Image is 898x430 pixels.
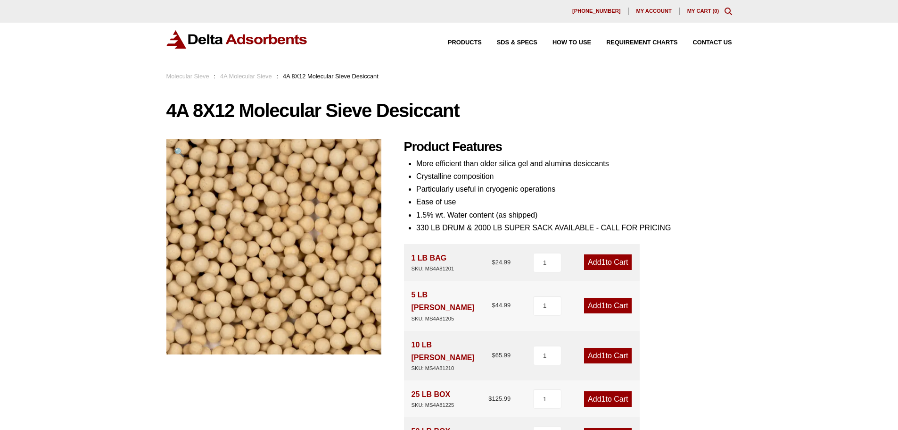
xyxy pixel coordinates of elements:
[166,242,381,250] a: 4A 8X12 Molecular Sieve Desiccant
[277,73,279,80] span: :
[629,8,680,15] a: My account
[488,395,511,402] bdi: 125.99
[591,40,677,46] a: Requirement Charts
[636,8,672,14] span: My account
[492,302,495,309] span: $
[412,288,492,323] div: 5 LB [PERSON_NAME]
[693,40,732,46] span: Contact Us
[416,170,732,183] li: Crystalline composition
[412,314,492,323] div: SKU: MS4A81205
[404,139,732,155] h2: Product Features
[725,8,732,15] div: Toggle Modal Content
[412,388,454,410] div: 25 LB BOX
[601,395,606,403] span: 1
[412,252,454,273] div: 1 LB BAG
[448,40,482,46] span: Products
[687,8,719,14] a: My Cart (0)
[497,40,537,46] span: SDS & SPECS
[166,139,192,165] a: View full-screen image gallery
[552,40,591,46] span: How to Use
[166,139,381,354] img: 4A 8X12 Molecular Sieve Desiccant
[565,8,629,15] a: [PHONE_NUMBER]
[416,157,732,170] li: More efficient than older silica gel and alumina desiccants
[433,40,482,46] a: Products
[584,298,632,313] a: Add1to Cart
[572,8,621,14] span: [PHONE_NUMBER]
[412,264,454,273] div: SKU: MS4A81201
[220,73,272,80] a: 4A Molecular Sieve
[678,40,732,46] a: Contact Us
[492,352,495,359] span: $
[492,302,511,309] bdi: 44.99
[416,209,732,221] li: 1.5% wt. Water content (as shipped)
[488,395,492,402] span: $
[482,40,537,46] a: SDS & SPECS
[601,302,606,310] span: 1
[714,8,717,14] span: 0
[492,352,511,359] bdi: 65.99
[537,40,591,46] a: How to Use
[412,364,492,373] div: SKU: MS4A81210
[416,195,732,208] li: Ease of use
[416,221,732,234] li: 330 LB DRUM & 2000 LB SUPER SACK AVAILABLE - CALL FOR PRICING
[492,259,511,266] bdi: 24.99
[174,147,185,157] span: 🔍
[166,73,209,80] a: Molecular Sieve
[416,183,732,195] li: Particularly useful in cryogenic operations
[412,401,454,410] div: SKU: MS4A81225
[412,338,492,373] div: 10 LB [PERSON_NAME]
[601,258,606,266] span: 1
[606,40,677,46] span: Requirement Charts
[601,352,606,360] span: 1
[166,101,732,120] h1: 4A 8X12 Molecular Sieve Desiccant
[214,73,216,80] span: :
[492,259,495,266] span: $
[584,348,632,363] a: Add1to Cart
[283,73,379,80] span: 4A 8X12 Molecular Sieve Desiccant
[166,30,308,49] img: Delta Adsorbents
[584,391,632,407] a: Add1to Cart
[584,254,632,270] a: Add1to Cart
